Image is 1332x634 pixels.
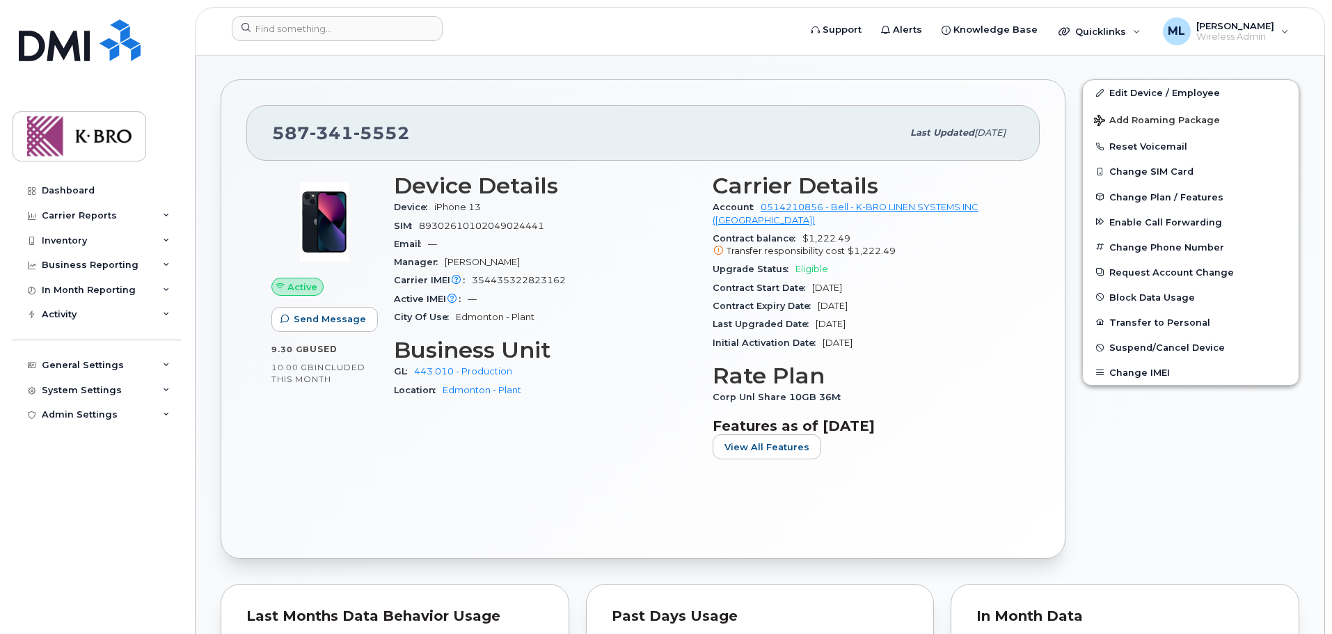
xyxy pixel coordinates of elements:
[394,366,414,377] span: GL
[713,319,816,329] span: Last Upgraded Date
[428,239,437,249] span: —
[445,257,520,267] span: [PERSON_NAME]
[394,239,428,249] span: Email
[394,312,456,322] span: City Of Use
[272,122,410,143] span: 587
[713,173,1015,198] h3: Carrier Details
[1196,20,1274,31] span: [PERSON_NAME]
[1083,134,1299,159] button: Reset Voicemail
[271,362,365,385] span: included this month
[271,363,315,372] span: 10.00 GB
[953,23,1038,37] span: Knowledge Base
[1083,209,1299,235] button: Enable Call Forwarding
[1083,105,1299,134] button: Add Roaming Package
[932,16,1047,44] a: Knowledge Base
[443,385,521,395] a: Edmonton - Plant
[724,441,809,454] span: View All Features
[394,173,696,198] h3: Device Details
[434,202,481,212] span: iPhone 13
[394,275,472,285] span: Carrier IMEI
[419,221,544,231] span: 89302610102049024441
[1196,31,1274,42] span: Wireless Admin
[713,264,795,274] span: Upgrade Status
[848,246,896,256] span: $1,222.49
[1075,26,1126,37] span: Quicklinks
[612,610,909,624] div: Past Days Usage
[910,127,974,138] span: Last updated
[1049,17,1150,45] div: Quicklinks
[974,127,1006,138] span: [DATE]
[1083,310,1299,335] button: Transfer to Personal
[713,202,978,225] a: 0514210856 - Bell - K-BRO LINEN SYSTEMS INC ([GEOGRAPHIC_DATA])
[354,122,410,143] span: 5552
[271,307,378,332] button: Send Message
[713,434,821,459] button: View All Features
[1109,191,1223,202] span: Change Plan / Features
[713,363,1015,388] h3: Rate Plan
[1083,159,1299,184] button: Change SIM Card
[1109,216,1222,227] span: Enable Call Forwarding
[1083,80,1299,105] a: Edit Device / Employee
[394,338,696,363] h3: Business Unit
[287,280,317,294] span: Active
[1083,285,1299,310] button: Block Data Usage
[727,246,845,256] span: Transfer responsibility cost
[283,180,366,264] img: image20231002-3703462-1ig824h.jpeg
[468,294,477,304] span: —
[823,338,853,348] span: [DATE]
[713,301,818,311] span: Contract Expiry Date
[232,16,443,41] input: Find something...
[818,301,848,311] span: [DATE]
[976,610,1274,624] div: In Month Data
[713,202,761,212] span: Account
[713,338,823,348] span: Initial Activation Date
[394,257,445,267] span: Manager
[812,283,842,293] span: [DATE]
[816,319,846,329] span: [DATE]
[713,233,1015,258] span: $1,222.49
[713,392,848,402] span: Corp Unl Share 10GB 36M
[414,366,512,377] a: 443.010 - Production
[713,283,812,293] span: Contract Start Date
[1168,23,1185,40] span: ML
[1083,360,1299,385] button: Change IMEI
[394,385,443,395] span: Location
[1083,260,1299,285] button: Request Account Change
[310,122,354,143] span: 341
[1109,342,1225,353] span: Suspend/Cancel Device
[394,294,468,304] span: Active IMEI
[893,23,922,37] span: Alerts
[713,418,1015,434] h3: Features as of [DATE]
[795,264,828,274] span: Eligible
[713,233,802,244] span: Contract balance
[394,202,434,212] span: Device
[294,312,366,326] span: Send Message
[1083,184,1299,209] button: Change Plan / Features
[1153,17,1299,45] div: Marsha Lindo
[394,221,419,231] span: SIM
[801,16,871,44] a: Support
[1083,235,1299,260] button: Change Phone Number
[271,344,310,354] span: 9.30 GB
[871,16,932,44] a: Alerts
[1094,115,1220,128] span: Add Roaming Package
[823,23,862,37] span: Support
[246,610,544,624] div: Last Months Data Behavior Usage
[456,312,534,322] span: Edmonton - Plant
[472,275,566,285] span: 354435322823162
[1083,335,1299,360] button: Suspend/Cancel Device
[310,344,338,354] span: used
